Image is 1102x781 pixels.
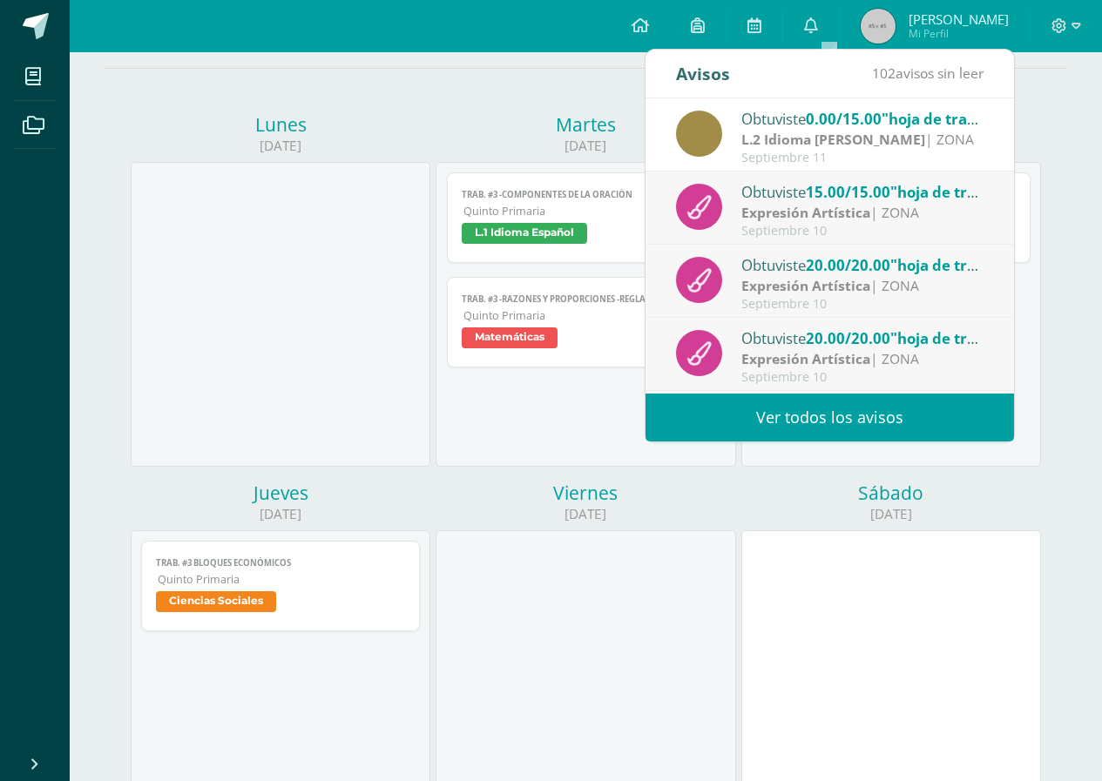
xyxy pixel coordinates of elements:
[462,189,711,200] span: Trab. #3 -COMPONENTES DE LA ORACIÓN
[872,64,984,83] span: avisos sin leer
[741,130,925,149] strong: L.2 Idioma [PERSON_NAME]
[741,505,1041,523] div: [DATE]
[741,297,984,312] div: Septiembre 10
[741,203,870,222] strong: Expresión Artística
[462,327,558,348] span: Matemáticas
[741,481,1041,505] div: Sábado
[806,255,890,275] span: 20.00/20.00
[646,394,1014,441] a: Ver todos los avisos
[890,182,1026,202] span: "hoja de trabajo 2"
[861,9,896,44] img: 45x45
[909,10,1009,28] span: [PERSON_NAME]
[909,26,1009,41] span: Mi Perfil
[882,109,1017,129] span: "hoja de trabajo 2"
[463,204,711,219] span: Quinto Primaria
[131,505,430,523] div: [DATE]
[141,541,420,631] a: Trab. #3 BLOQUES ECONÓMICOSQuinto PrimariaCiencias Sociales
[741,203,984,223] div: | ZONA
[463,308,711,323] span: Quinto Primaria
[131,112,430,137] div: Lunes
[890,328,1026,348] span: "hoja de trabajo 1"
[806,182,890,202] span: 15.00/15.00
[156,557,405,569] span: Trab. #3 BLOQUES ECONÓMICOS
[741,327,984,349] div: Obtuviste en
[158,572,405,587] span: Quinto Primaria
[436,505,735,523] div: [DATE]
[131,137,430,155] div: [DATE]
[462,293,711,305] span: Trab. #3 -RAZONES Y PROPORCIONES -REGLA DE TRES DIRECTA E INVERSA
[741,276,984,296] div: | ZONA
[741,130,984,150] div: | ZONA
[741,370,984,385] div: Septiembre 10
[806,328,890,348] span: 20.00/20.00
[436,137,735,155] div: [DATE]
[436,481,735,505] div: Viernes
[741,349,870,368] strong: Expresión Artística
[447,172,726,263] a: Trab. #3 -COMPONENTES DE LA ORACIÓNQuinto PrimariaL.1 Idioma Español
[741,151,984,165] div: Septiembre 11
[676,50,730,98] div: Avisos
[806,109,882,129] span: 0.00/15.00
[447,277,726,367] a: Trab. #3 -RAZONES Y PROPORCIONES -REGLA DE TRES DIRECTA E INVERSAQuinto PrimariaMatemáticas
[156,591,276,612] span: Ciencias Sociales
[436,112,735,137] div: Martes
[890,255,1026,275] span: "hoja de trabajo 1"
[741,180,984,203] div: Obtuviste en
[741,276,870,295] strong: Expresión Artística
[741,253,984,276] div: Obtuviste en
[462,223,587,244] span: L.1 Idioma Español
[741,224,984,239] div: Septiembre 10
[741,349,984,369] div: | ZONA
[131,481,430,505] div: Jueves
[741,107,984,130] div: Obtuviste en
[872,64,896,83] span: 102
